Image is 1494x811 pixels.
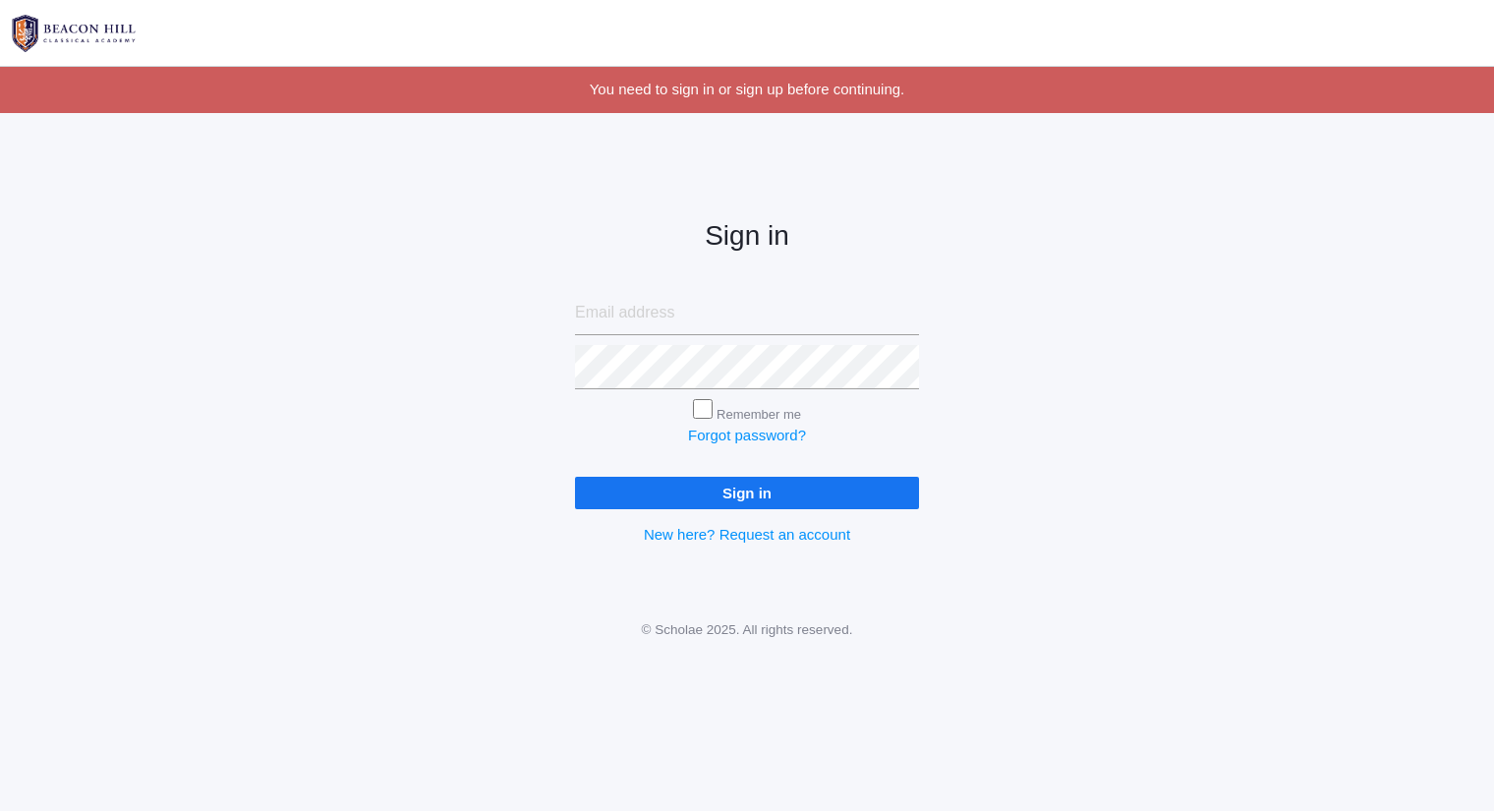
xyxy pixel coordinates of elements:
label: Remember me [717,407,801,422]
a: New here? Request an account [644,526,850,543]
input: Sign in [575,477,919,509]
input: Email address [575,291,919,335]
h2: Sign in [575,221,919,252]
a: Forgot password? [688,427,806,443]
